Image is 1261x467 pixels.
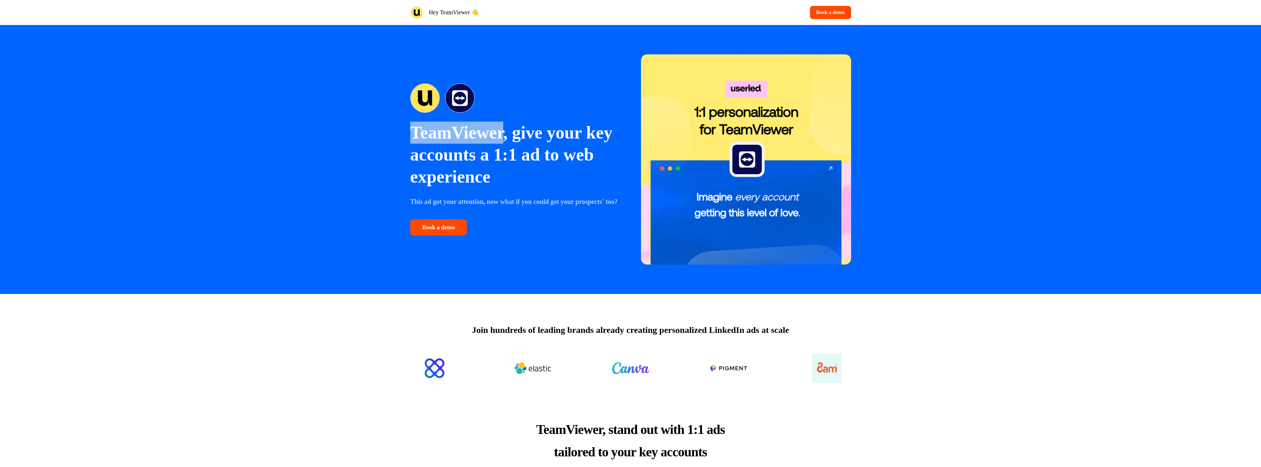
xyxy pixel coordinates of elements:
[472,323,789,337] p: Join hundreds of leading brands already creating personalized LinkedIn ads at scale
[410,198,618,205] strong: This ad got your attention, now what if you could get your prospects' too?
[410,219,467,236] button: Book a demo
[810,6,851,19] button: Book a demo
[410,122,620,188] p: TeamViewer, give your key accounts a 1:1 ad to web experience
[536,422,725,459] span: TeamViewer, stand out with 1:1 ads tailored to your key accounts
[429,8,479,17] p: Hey TeamViewer 👋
